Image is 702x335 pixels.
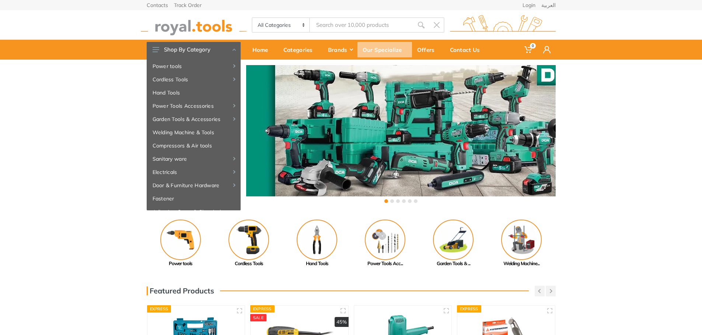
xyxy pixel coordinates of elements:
[147,73,241,86] a: Cordless Tools
[523,3,535,8] a: Login
[278,42,323,57] div: Categories
[250,305,275,313] div: Express
[412,42,445,57] div: Offers
[310,17,413,33] input: Site search
[252,18,310,32] select: Category
[541,3,556,8] a: العربية
[365,220,405,260] img: Royal - Power Tools Accessories
[445,40,490,60] a: Contact Us
[278,40,323,60] a: Categories
[351,220,419,267] a: Power Tools Acc...
[445,42,490,57] div: Contact Us
[530,43,536,49] span: 0
[450,15,556,35] img: royal.tools Logo
[147,192,241,205] a: Fastener
[247,40,278,60] a: Home
[147,139,241,152] a: Compressors & Air tools
[147,99,241,113] a: Power Tools Accessories
[412,40,445,60] a: Offers
[147,179,241,192] a: Door & Furniture Hardware
[247,42,278,57] div: Home
[457,305,481,313] div: Express
[501,220,542,260] img: Royal - Welding Machine & Tools
[351,260,419,267] div: Power Tools Acc...
[215,260,283,267] div: Cordless Tools
[174,3,202,8] a: Track Order
[147,260,215,267] div: Power tools
[323,42,357,57] div: Brands
[147,165,241,179] a: Electricals
[147,220,215,267] a: Power tools
[228,220,269,260] img: Royal - Cordless Tools
[250,314,266,321] div: SALE
[419,220,488,267] a: Garden Tools & ...
[160,220,201,260] img: Royal - Power tools
[519,40,538,60] a: 0
[147,86,241,99] a: Hand Tools
[147,3,168,8] a: Contacts
[147,113,241,126] a: Garden Tools & Accessories
[283,260,351,267] div: Hand Tools
[297,220,337,260] img: Royal - Hand Tools
[419,260,488,267] div: Garden Tools & ...
[283,220,351,267] a: Hand Tools
[147,126,241,139] a: Welding Machine & Tools
[147,205,241,218] a: Adhesive, Spray & Chemical
[433,220,474,260] img: Royal - Garden Tools & Accessories
[147,286,214,295] h3: Featured Products
[147,305,171,313] div: Express
[335,317,349,327] div: 45%
[215,220,283,267] a: Cordless Tools
[488,220,556,267] a: Welding Machine...
[141,15,247,35] img: royal.tools Logo
[147,152,241,165] a: Sanitary ware
[147,60,241,73] a: Power tools
[357,40,412,60] a: Our Specialize
[488,260,556,267] div: Welding Machine...
[357,42,412,57] div: Our Specialize
[147,42,241,57] button: Shop By Category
